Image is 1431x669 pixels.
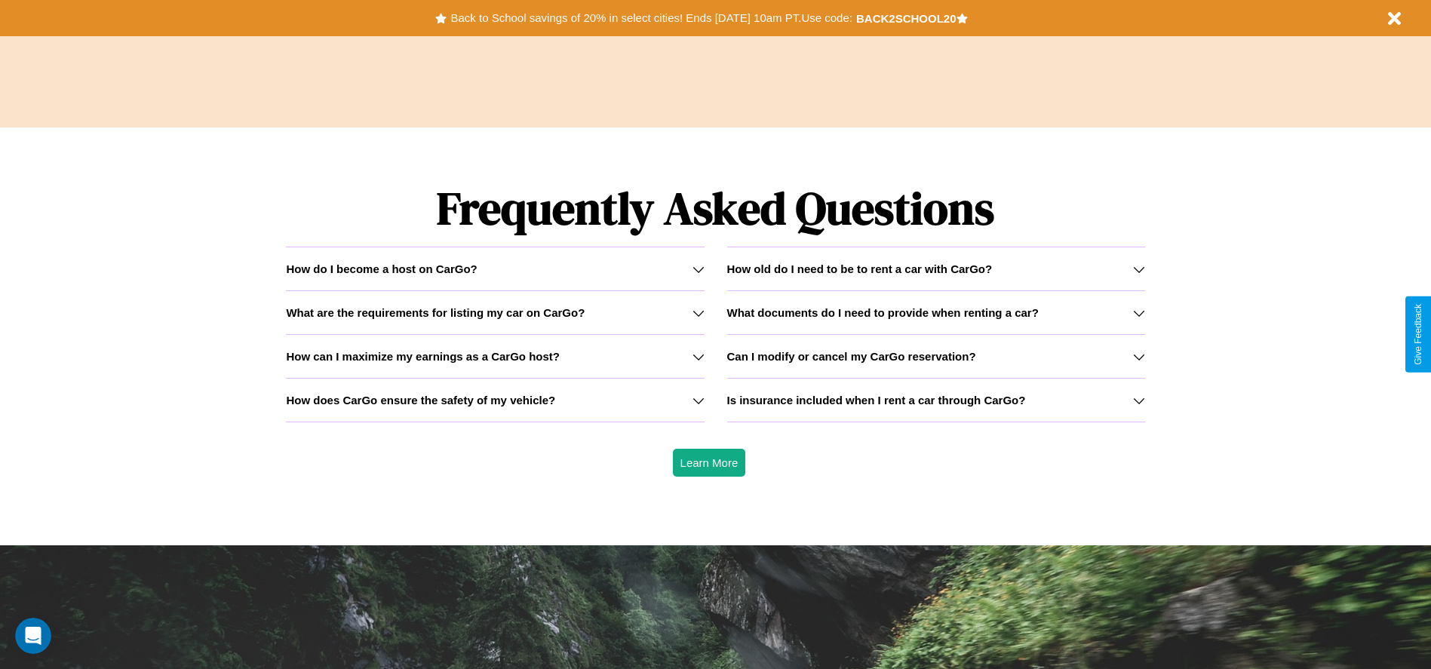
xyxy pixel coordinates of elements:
[1413,304,1423,365] div: Give Feedback
[286,350,560,363] h3: How can I maximize my earnings as a CarGo host?
[727,350,976,363] h3: Can I modify or cancel my CarGo reservation?
[286,170,1144,247] h1: Frequently Asked Questions
[15,618,51,654] iframe: Intercom live chat
[727,306,1039,319] h3: What documents do I need to provide when renting a car?
[727,394,1026,407] h3: Is insurance included when I rent a car through CarGo?
[856,12,957,25] b: BACK2SCHOOL20
[727,262,993,275] h3: How old do I need to be to rent a car with CarGo?
[673,449,746,477] button: Learn More
[286,306,585,319] h3: What are the requirements for listing my car on CarGo?
[286,262,477,275] h3: How do I become a host on CarGo?
[447,8,855,29] button: Back to School savings of 20% in select cities! Ends [DATE] 10am PT.Use code:
[286,394,555,407] h3: How does CarGo ensure the safety of my vehicle?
